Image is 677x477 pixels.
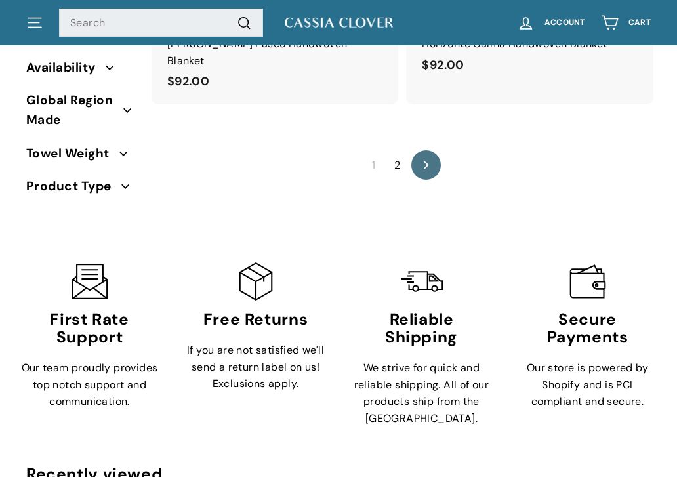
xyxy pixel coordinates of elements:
[593,3,659,42] a: Cart
[26,91,123,131] span: Global Region Made
[544,18,585,27] span: Account
[26,54,133,87] button: Availability
[21,311,158,346] h3: First Rate Support
[519,311,656,346] h3: Secure Payments
[509,3,593,42] a: Account
[167,73,209,89] span: $92.00
[386,155,408,176] a: 2
[628,18,651,27] span: Cart
[167,35,383,69] div: [PERSON_NAME] Paseo Handwoven Blanket
[26,140,133,173] button: Towel Weight
[26,173,133,206] button: Product Type
[364,155,383,176] span: 1
[26,57,106,77] span: Availability
[26,176,121,196] span: Product Type
[353,311,490,346] h3: Reliable Shipping
[26,87,133,140] button: Global Region Made
[353,360,490,426] p: We strive for quick and reliable shipping. All of our products ship from the [GEOGRAPHIC_DATA].
[21,360,158,410] p: Our team proudly provides top notch support and communication.
[26,143,119,163] span: Towel Weight
[422,57,464,73] span: $92.00
[187,342,324,392] p: If you are not satisfied we'll send a return label on us! Exclusions apply.
[187,311,324,329] h3: Free Returns
[59,9,263,37] input: Search
[519,360,656,410] p: Our store is powered by Shopify and is PCI compliant and secure.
